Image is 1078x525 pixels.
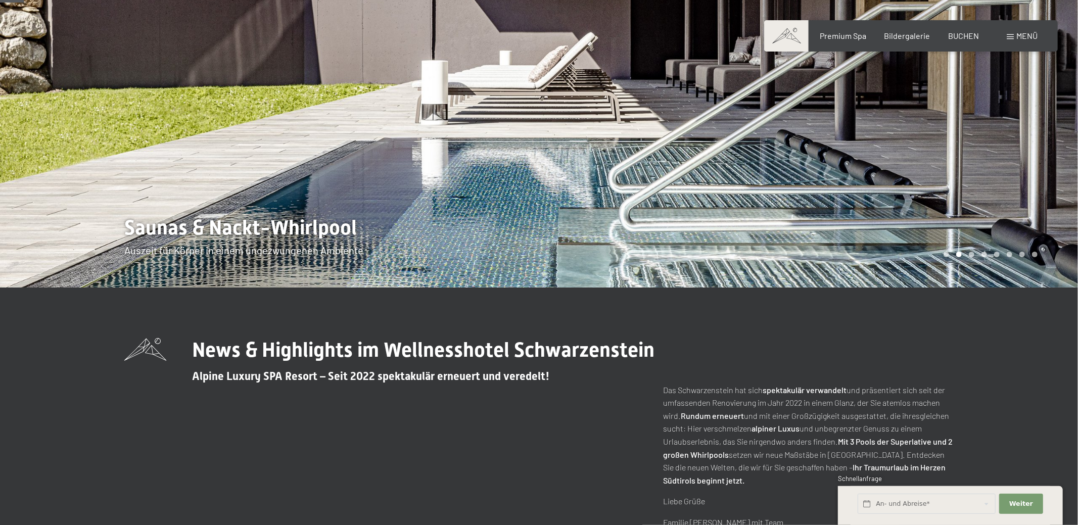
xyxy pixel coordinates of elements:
[884,31,930,40] a: Bildergalerie
[969,252,974,257] div: Carousel Page 3
[192,370,549,383] span: Alpine Luxury SPA Resort – Seit 2022 spektakulär erneuert und veredelt!
[1032,252,1038,257] div: Carousel Page 8
[664,495,954,508] p: Liebe Grüße
[1019,252,1025,257] div: Carousel Page 7
[752,423,800,433] strong: alpiner Luxus
[956,252,962,257] div: Carousel Page 2 (Current Slide)
[944,252,949,257] div: Carousel Page 1
[1009,499,1033,508] span: Weiter
[994,252,1000,257] div: Carousel Page 5
[838,474,882,483] span: Schnellanfrage
[664,462,946,485] strong: Ihr Traumurlaub im Herzen Südtirols beginnt jetzt.
[1007,252,1012,257] div: Carousel Page 6
[820,31,866,40] a: Premium Spa
[999,494,1043,514] button: Weiter
[940,252,1038,257] div: Carousel Pagination
[664,384,954,487] p: Das Schwarzenstein hat sich und präsentiert sich seit der umfassenden Renovierung im Jahr 2022 in...
[763,385,847,395] strong: spektakulär verwandelt
[681,411,744,420] strong: Rundum erneuert
[1016,31,1038,40] span: Menü
[981,252,987,257] div: Carousel Page 4
[192,338,654,362] span: News & Highlights im Wellnesshotel Schwarzenstein
[948,31,979,40] a: BUCHEN
[664,437,953,459] strong: Mit 3 Pools der Superlative und 2 großen Whirlpools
